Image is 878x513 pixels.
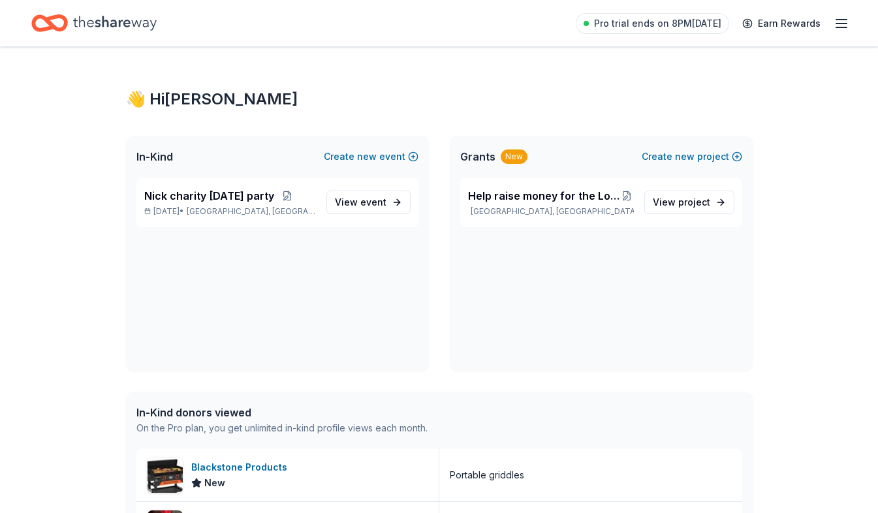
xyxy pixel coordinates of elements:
[136,405,428,420] div: In-Kind donors viewed
[187,206,315,217] span: [GEOGRAPHIC_DATA], [GEOGRAPHIC_DATA]
[324,149,418,164] button: Createnewevent
[357,149,377,164] span: new
[136,149,173,164] span: In-Kind
[148,458,183,493] img: Image for Blackstone Products
[144,188,274,204] span: Nick charity [DATE] party
[644,191,734,214] a: View project
[126,89,753,110] div: 👋 Hi [PERSON_NAME]
[468,188,620,204] span: Help raise money for the Louisville metro animal services
[360,196,386,208] span: event
[642,149,742,164] button: Createnewproject
[675,149,695,164] span: new
[594,16,721,31] span: Pro trial ends on 8PM[DATE]
[191,459,292,475] div: Blackstone Products
[144,206,316,217] p: [DATE] •
[653,194,710,210] span: View
[468,206,634,217] p: [GEOGRAPHIC_DATA], [GEOGRAPHIC_DATA]
[501,149,527,164] div: New
[576,13,729,34] a: Pro trial ends on 8PM[DATE]
[335,194,386,210] span: View
[31,8,157,39] a: Home
[678,196,710,208] span: project
[204,475,225,491] span: New
[734,12,828,35] a: Earn Rewards
[460,149,495,164] span: Grants
[450,467,524,483] div: Portable griddles
[326,191,411,214] a: View event
[136,420,428,436] div: On the Pro plan, you get unlimited in-kind profile views each month.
